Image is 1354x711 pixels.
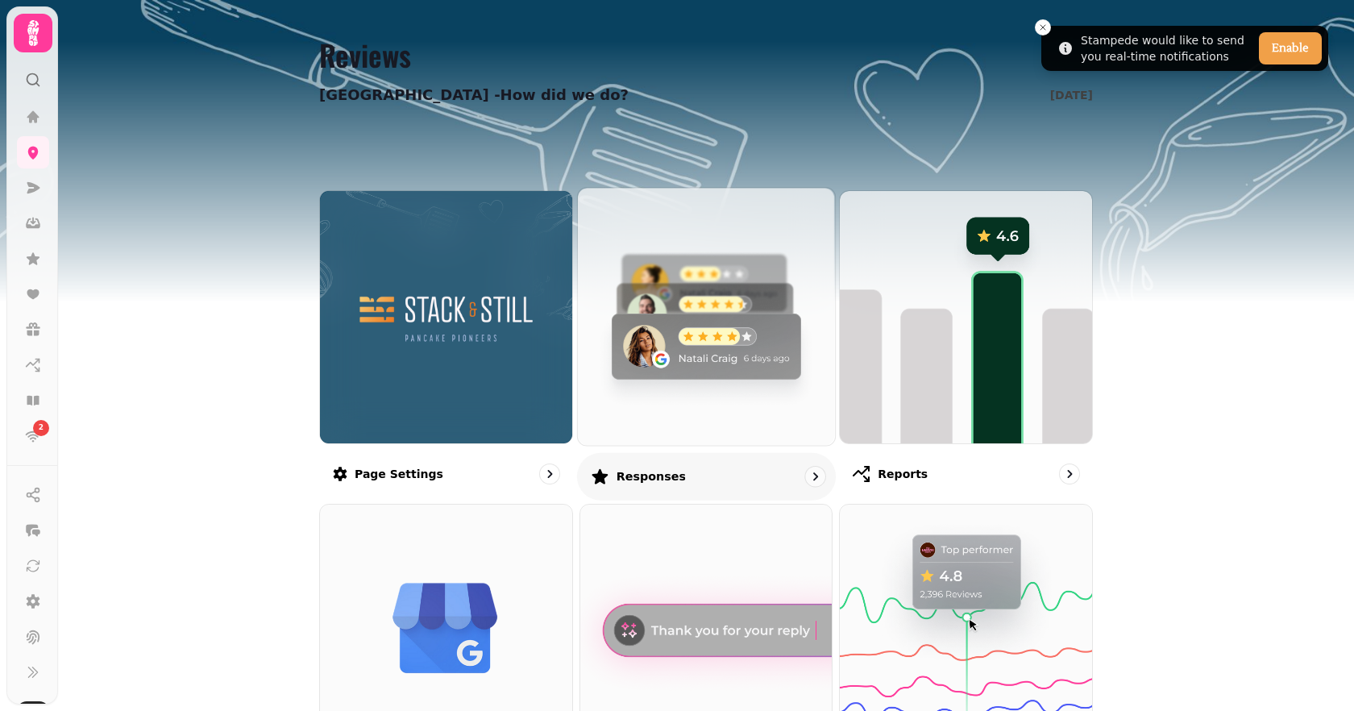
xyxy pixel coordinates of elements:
p: Page settings [355,466,443,482]
img: Reports [840,191,1092,443]
button: Close toast [1035,19,1051,35]
img: How did we do? [351,265,540,368]
p: [GEOGRAPHIC_DATA] - How did we do? [319,84,629,106]
a: ResponsesResponses [577,187,836,500]
a: 2 [17,420,49,452]
img: Responses [565,175,848,458]
svg: go to [1061,466,1078,482]
p: Responses [616,468,685,484]
span: 2 [39,422,44,434]
button: Enable [1259,32,1322,64]
p: [DATE] [1050,87,1093,103]
div: Stampede would like to send you real-time notifications [1081,32,1252,64]
a: ReportsReports [839,190,1093,497]
svg: go to [807,468,823,484]
p: Reports [878,466,928,482]
a: Page settingsHow did we do?Page settings [319,190,573,497]
svg: go to [542,466,558,482]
